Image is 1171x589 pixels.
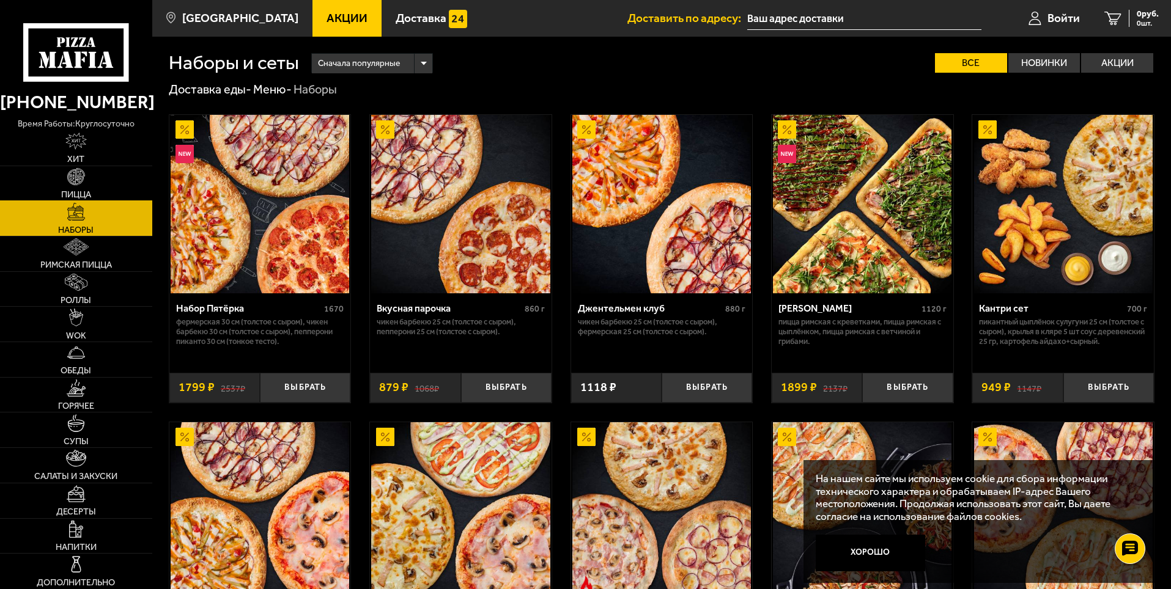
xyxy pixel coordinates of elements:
button: Выбрать [260,373,350,403]
span: Хит [67,155,84,163]
span: 0 шт. [1137,20,1159,27]
span: Наборы [58,225,94,234]
label: Новинки [1008,53,1080,73]
span: 1899 ₽ [781,381,817,393]
span: Десерты [56,507,96,516]
img: Акционный [778,428,796,446]
img: Акционный [978,428,997,446]
img: Акционный [175,120,194,139]
a: Доставка еды- [169,82,251,97]
img: Джентельмен клуб [572,115,751,293]
span: 700 г [1127,304,1147,314]
span: [GEOGRAPHIC_DATA] [182,12,298,24]
a: АкционныйНовинкаНабор Пятёрка [169,115,351,293]
a: АкционныйНовинкаМама Миа [772,115,953,293]
s: 2137 ₽ [823,381,848,393]
span: Горячее [58,401,94,410]
span: Доставить по адресу: [627,12,747,24]
s: 2537 ₽ [221,381,245,393]
span: 880 г [725,304,745,314]
img: Акционный [376,428,394,446]
span: Салаты и закуски [34,472,117,480]
button: Хорошо [816,535,926,571]
span: Супы [64,437,89,445]
h1: Наборы и сеты [169,53,299,73]
span: WOK [66,331,86,340]
button: Выбрать [1063,373,1154,403]
span: 949 ₽ [981,381,1011,393]
button: Выбрать [862,373,953,403]
div: Вкусная парочка [377,302,522,314]
span: 1120 г [922,304,947,314]
span: 0 руб. [1137,10,1159,18]
span: Акции [327,12,368,24]
p: Пикантный цыплёнок сулугуни 25 см (толстое с сыром), крылья в кляре 5 шт соус деревенский 25 гр, ... [979,317,1147,346]
img: Новинка [175,145,194,163]
span: Сначала популярные [318,52,400,75]
span: Обеды [61,366,91,375]
span: 1670 [324,304,344,314]
span: 879 ₽ [379,381,408,393]
input: Ваш адрес доставки [747,7,981,30]
img: Акционный [778,120,796,139]
img: Акционный [978,120,997,139]
span: Дополнительно [37,578,115,587]
label: Акции [1081,53,1153,73]
p: Чикен Барбекю 25 см (толстое с сыром), Фермерская 25 см (толстое с сыром). [578,317,746,337]
button: Выбрать [662,373,752,403]
span: 860 г [525,304,545,314]
a: АкционныйКантри сет [972,115,1154,293]
span: 1118 ₽ [580,381,616,393]
img: Акционный [577,120,596,139]
a: АкционныйДжентельмен клуб [571,115,753,293]
p: На нашем сайте мы используем cookie для сбора информации технического характера и обрабатываем IP... [816,472,1136,523]
s: 1147 ₽ [1017,381,1041,393]
img: Кантри сет [974,115,1153,293]
p: Чикен Барбекю 25 см (толстое с сыром), Пепперони 25 см (толстое с сыром). [377,317,545,337]
div: Наборы [294,82,337,98]
div: [PERSON_NAME] [778,302,918,314]
span: Римская пицца [40,260,112,269]
button: Выбрать [461,373,552,403]
span: Напитки [56,543,97,551]
img: Набор Пятёрка [171,115,349,293]
span: Войти [1047,12,1080,24]
span: Доставка [396,12,446,24]
div: Набор Пятёрка [176,302,322,314]
s: 1068 ₽ [415,381,439,393]
img: Вкусная парочка [371,115,550,293]
span: 1799 ₽ [179,381,215,393]
a: АкционныйВкусная парочка [370,115,552,293]
span: Роллы [61,296,91,304]
a: Меню- [253,82,292,97]
img: Акционный [175,428,194,446]
div: Джентельмен клуб [578,302,723,314]
label: Все [935,53,1007,73]
img: Акционный [577,428,596,446]
div: Кантри сет [979,302,1124,314]
img: Новинка [778,145,796,163]
p: Пицца Римская с креветками, Пицца Римская с цыплёнком, Пицца Римская с ветчиной и грибами. [778,317,947,346]
img: Акционный [376,120,394,139]
p: Фермерская 30 см (толстое с сыром), Чикен Барбекю 30 см (толстое с сыром), Пепперони Пиканто 30 с... [176,317,344,346]
span: Пицца [61,190,91,199]
img: Мама Миа [773,115,951,293]
img: 15daf4d41897b9f0e9f617042186c801.svg [449,10,467,28]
